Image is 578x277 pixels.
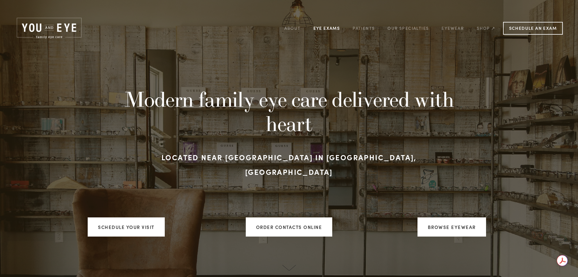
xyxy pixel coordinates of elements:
a: Schedule an Exam [503,22,563,35]
a: Eye Exams [313,23,340,33]
a: Eyewear [441,23,464,33]
img: Rochester, MN | You and Eye | Family Eye Care [15,17,83,40]
a: Our Specialties [387,25,429,31]
a: Patients [353,23,375,33]
a: Schedule your visit [88,217,165,237]
strong: Located near [GEOGRAPHIC_DATA] in [GEOGRAPHIC_DATA], [GEOGRAPHIC_DATA] [161,152,419,177]
a: Browse Eyewear [417,217,486,237]
a: About [284,23,301,33]
a: ORDER CONTACTS ONLINE [246,217,333,237]
a: Shop ↗ [477,23,495,33]
h1: Modern family eye care delivered with heart [122,87,456,136]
